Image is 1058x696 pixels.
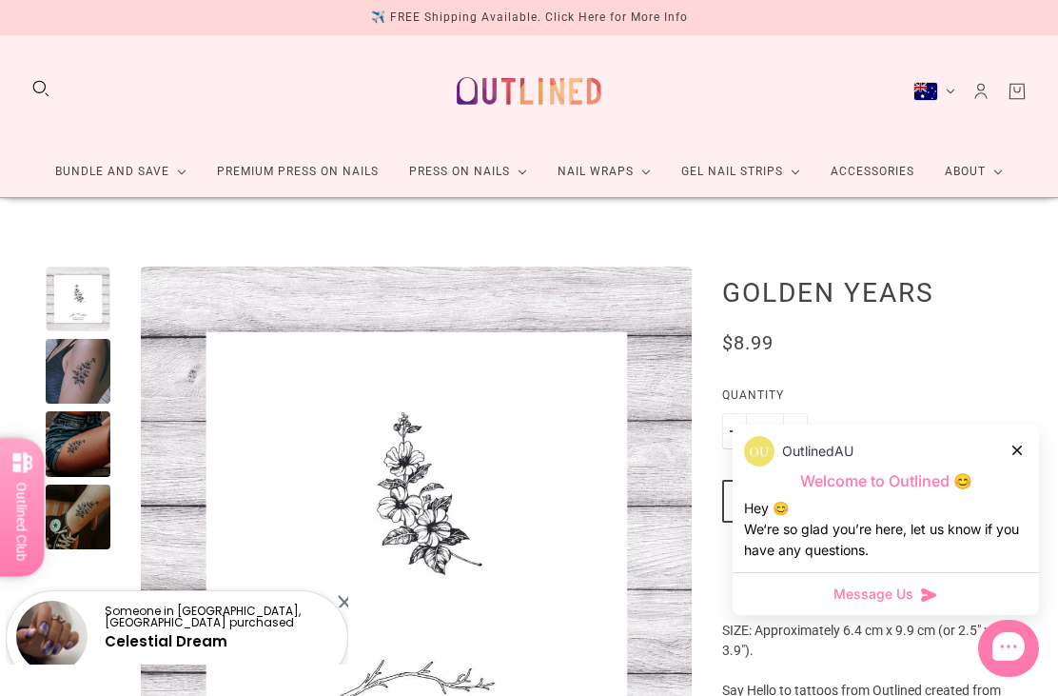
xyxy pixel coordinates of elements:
[371,8,688,28] div: ✈️ FREE Shipping Available. Click Here for More Info
[783,413,808,449] button: Plus
[722,386,1012,413] label: Quantity
[833,585,913,604] span: Message Us
[815,147,930,197] a: Accessories
[913,82,955,101] button: Australia
[744,471,1028,491] p: Welcome to Outlined 😊
[744,498,1028,561] div: Hey 😊 We‘re so glad you’re here, let us know if you have any questions.
[40,147,202,197] a: Bundle and Save
[722,276,1012,308] h1: Golden Years
[1007,81,1028,102] a: Cart
[445,50,613,131] a: Outlined
[105,631,227,651] a: Celestial Dream
[542,147,666,197] a: Nail Wraps
[930,147,1018,197] a: About
[30,78,51,99] button: Search
[394,147,542,197] a: Press On Nails
[744,436,774,467] img: data:image/png;base64,iVBORw0KGgoAAAANSUhEUgAAACQAAAAkCAYAAADhAJiYAAAAAXNSR0IArs4c6QAAAERlWElmTU0...
[722,573,1012,593] a: More payment options
[722,413,747,449] button: Minus
[722,480,1012,523] button: Add to cart
[105,606,331,628] p: Someone in [GEOGRAPHIC_DATA], [GEOGRAPHIC_DATA] purchased
[782,441,853,462] p: OutlinedAU
[970,81,991,102] a: Account
[722,331,774,354] span: $8.99
[666,147,815,197] a: Gel Nail Strips
[202,147,394,197] a: Premium Press On Nails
